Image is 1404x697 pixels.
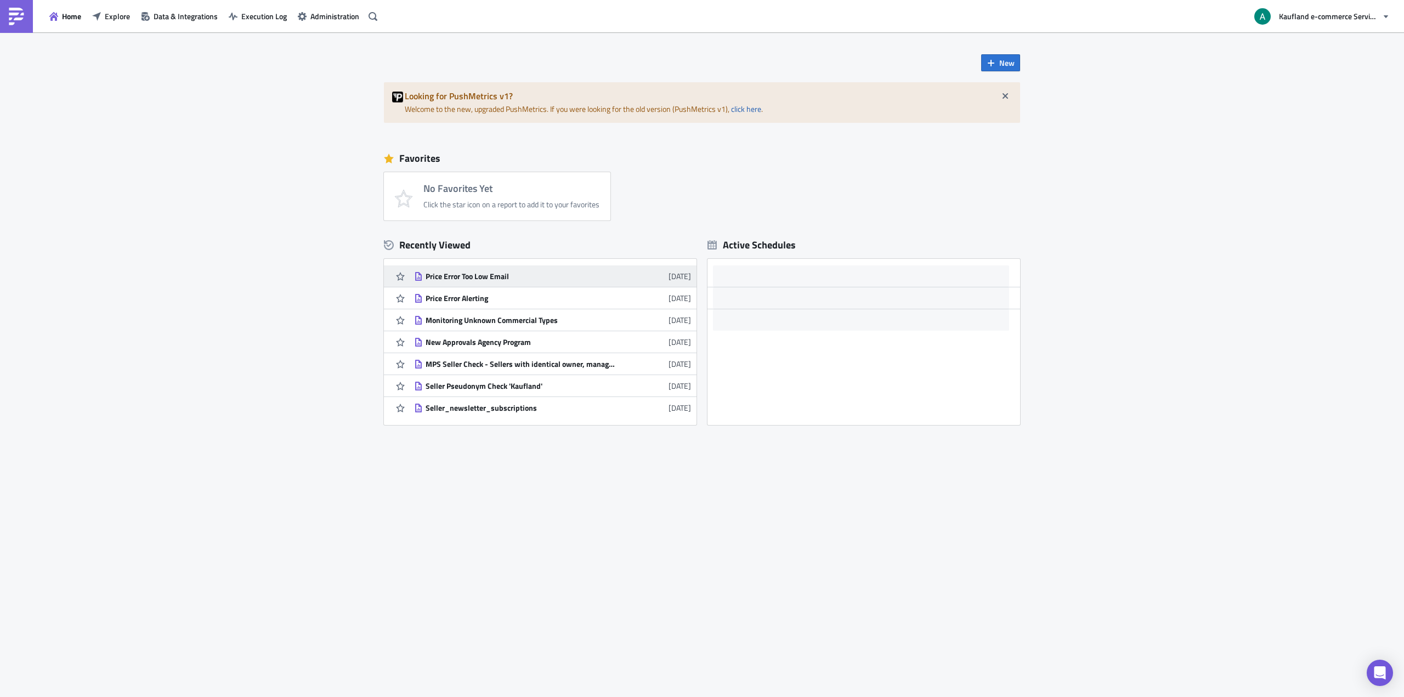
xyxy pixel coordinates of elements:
div: Seller Pseudonym Check 'Kaufland' [426,381,618,391]
button: Execution Log [223,8,292,25]
div: Favorites [384,150,1020,167]
time: 2025-08-26T07:30:34Z [669,292,691,304]
a: New Approvals Agency Program[DATE] [414,331,691,353]
time: 2025-08-11T11:41:11Z [669,380,691,392]
time: 2025-08-14T11:17:08Z [669,314,691,326]
span: Execution Log [241,10,287,22]
div: New Approvals Agency Program [426,337,618,347]
div: Open Intercom Messenger [1367,660,1393,686]
div: Price Error Alerting [426,293,618,303]
span: Data & Integrations [154,10,218,22]
time: 2025-08-11T11:41:22Z [669,358,691,370]
h4: No Favorites Yet [423,183,599,194]
div: MPS Seller Check - Sellers with identical owner, manager or imprint [426,359,618,369]
img: PushMetrics [8,8,25,25]
span: Kaufland e-commerce Services GmbH & Co. KG [1279,10,1378,22]
time: 2025-08-11T10:18:33Z [669,402,691,413]
button: New [981,54,1020,71]
button: Administration [292,8,365,25]
a: Seller Pseudonym Check 'Kaufland'[DATE] [414,375,691,396]
div: Active Schedules [707,239,796,251]
button: Home [44,8,87,25]
a: MPS Seller Check - Sellers with identical owner, manager or imprint[DATE] [414,353,691,375]
div: Seller_newsletter_subscriptions [426,403,618,413]
div: Recently Viewed [384,237,697,253]
button: Data & Integrations [135,8,223,25]
div: Click the star icon on a report to add it to your favorites [423,200,599,209]
h5: Looking for PushMetrics v1? [405,92,1012,100]
div: Monitoring Unknown Commercial Types [426,315,618,325]
a: Seller_newsletter_subscriptions[DATE] [414,397,691,418]
span: Administration [310,10,359,22]
time: 2025-08-11T11:41:30Z [669,336,691,348]
button: Kaufland e-commerce Services GmbH & Co. KG [1248,4,1396,29]
time: 2025-09-02T12:10:38Z [669,270,691,282]
div: Price Error Too Low Email [426,271,618,281]
span: Explore [105,10,130,22]
a: Price Error Too Low Email[DATE] [414,265,691,287]
button: Explore [87,8,135,25]
a: Monitoring Unknown Commercial Types[DATE] [414,309,691,331]
span: New [999,57,1015,69]
div: Welcome to the new, upgraded PushMetrics. If you were looking for the old version (PushMetrics v1... [384,82,1020,123]
img: Avatar [1253,7,1272,26]
a: Price Error Alerting[DATE] [414,287,691,309]
a: click here [731,103,761,115]
span: Home [62,10,81,22]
